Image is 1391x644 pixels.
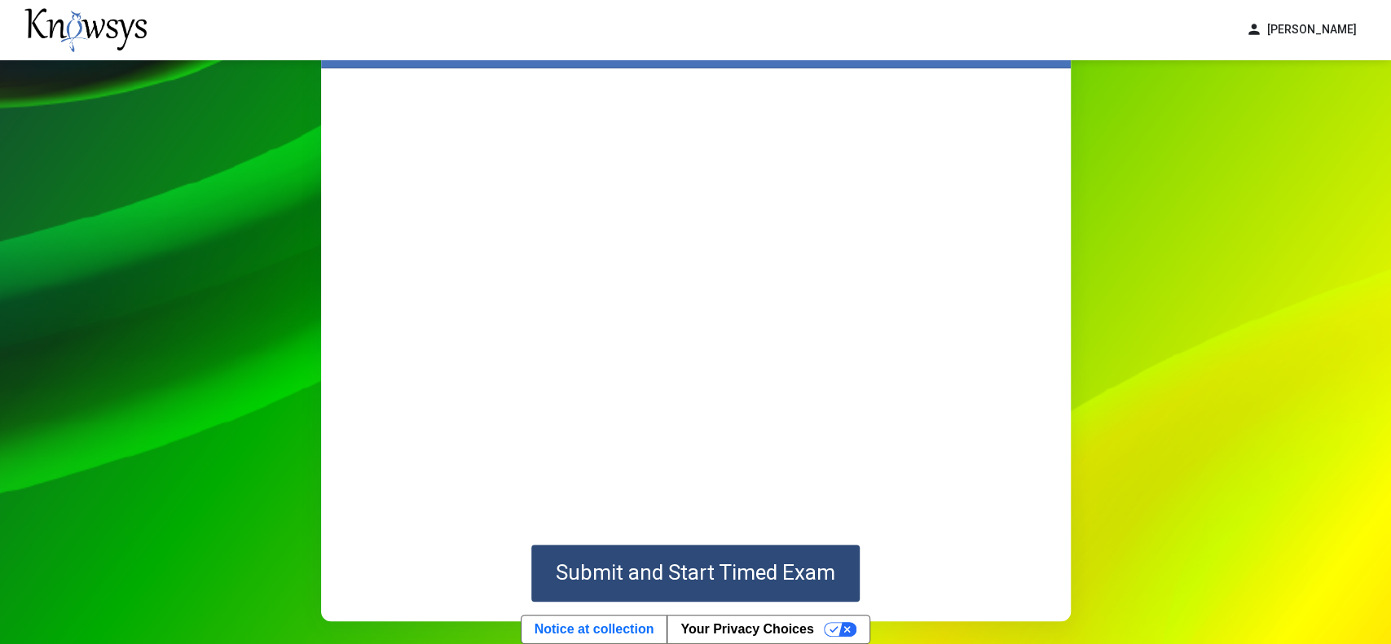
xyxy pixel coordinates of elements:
button: Your Privacy Choices [667,616,869,643]
img: knowsys-logo.png [24,8,147,52]
span: person [1246,21,1262,38]
span: Submit and Start Timed Exam [556,560,835,585]
button: person[PERSON_NAME] [1236,16,1367,43]
button: Submit and Start Timed Exam [531,545,860,602]
a: Notice at collection [522,616,667,643]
